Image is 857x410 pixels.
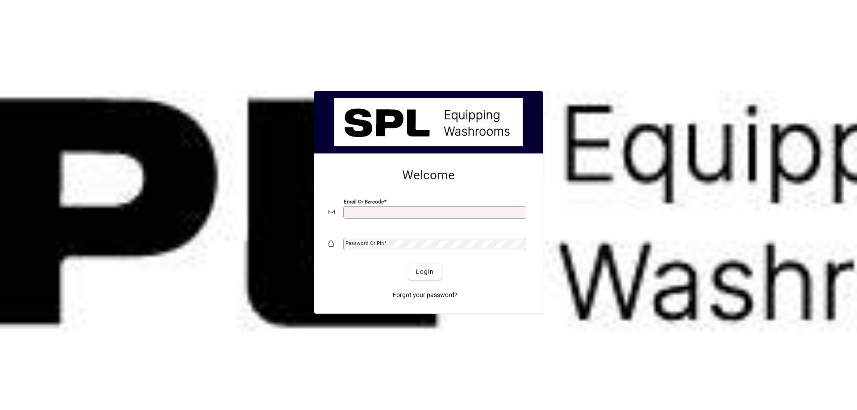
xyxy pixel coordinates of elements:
[389,287,461,303] a: Forgot your password?
[329,168,528,183] h2: Welcome
[416,267,434,277] span: Login
[408,264,441,280] button: Login
[345,240,384,246] mat-label: Password or Pin
[393,290,458,300] span: Forgot your password?
[344,199,384,205] mat-label: Email or Barcode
